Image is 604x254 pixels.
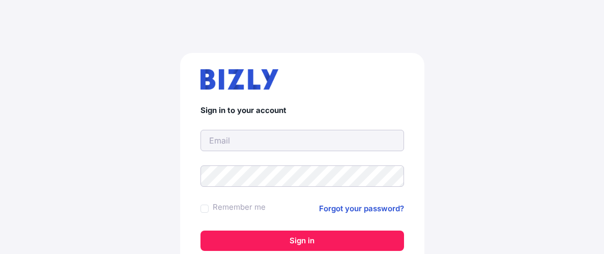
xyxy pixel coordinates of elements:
input: Email [200,130,404,151]
label: Remember me [213,201,266,213]
img: bizly_logo.svg [200,69,279,90]
h4: Sign in to your account [200,106,404,116]
a: Forgot your password? [319,203,404,215]
button: Sign in [200,231,404,251]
